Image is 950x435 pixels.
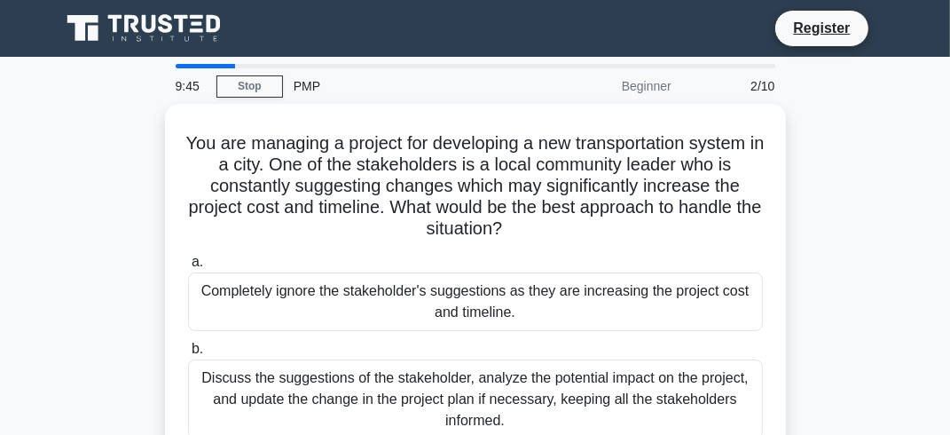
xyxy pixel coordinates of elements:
h5: You are managing a project for developing a new transportation system in a city. One of the stake... [186,132,765,241]
span: b. [192,341,203,356]
div: 9:45 [165,68,216,104]
div: Completely ignore the stakeholder's suggestions as they are increasing the project cost and timel... [188,273,763,331]
a: Stop [216,75,283,98]
span: a. [192,254,203,269]
a: Register [782,17,860,39]
div: Beginner [527,68,682,104]
div: PMP [283,68,527,104]
div: 2/10 [682,68,786,104]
